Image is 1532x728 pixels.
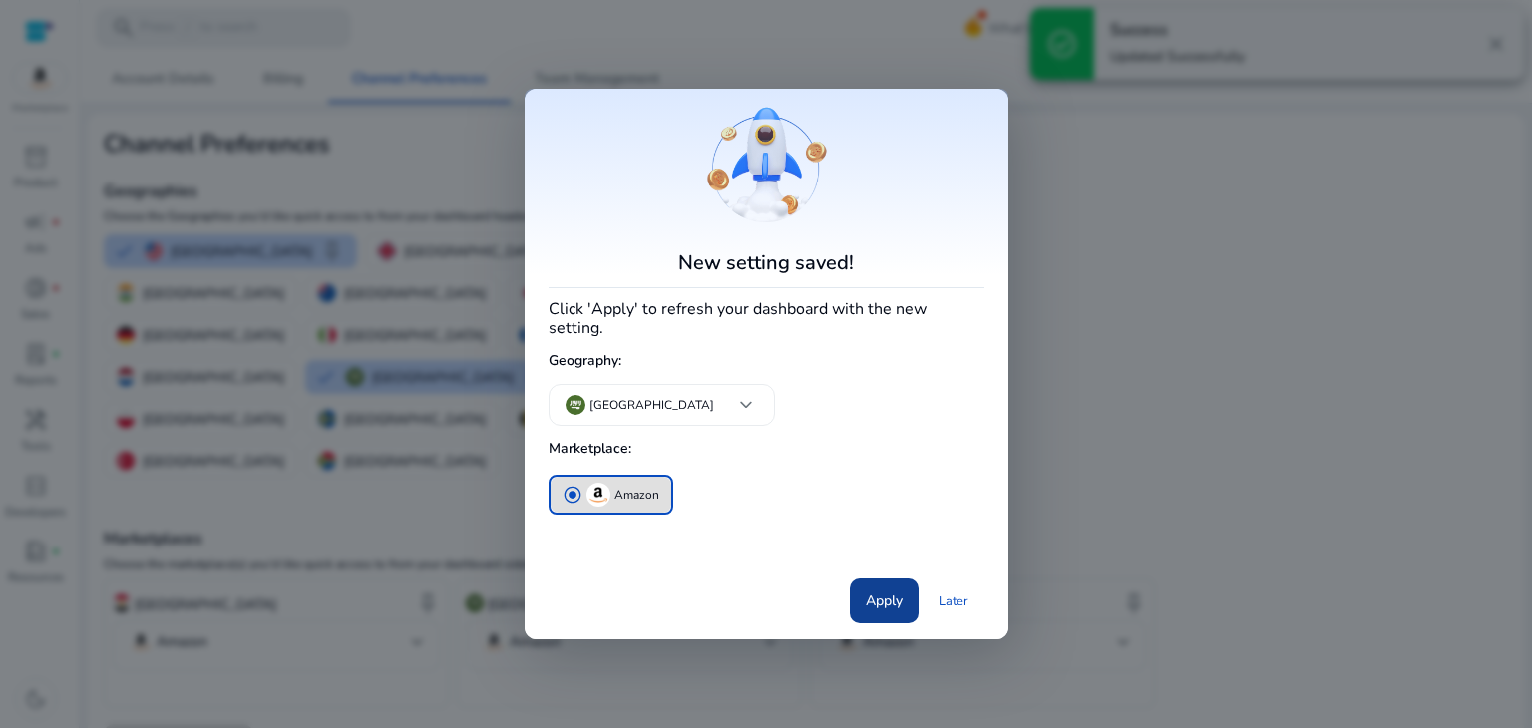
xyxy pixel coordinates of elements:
h5: Geography: [549,345,984,378]
a: Later [923,583,984,619]
span: keyboard_arrow_down [734,393,758,417]
h5: Marketplace: [549,433,984,466]
img: amazon.svg [586,483,610,507]
button: Apply [850,578,919,623]
p: [GEOGRAPHIC_DATA] [589,396,714,414]
span: Apply [866,590,903,611]
img: sa.svg [566,395,585,415]
h4: Click 'Apply' to refresh your dashboard with the new setting. [549,296,984,338]
p: Amazon [614,485,659,506]
span: radio_button_checked [563,485,582,505]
